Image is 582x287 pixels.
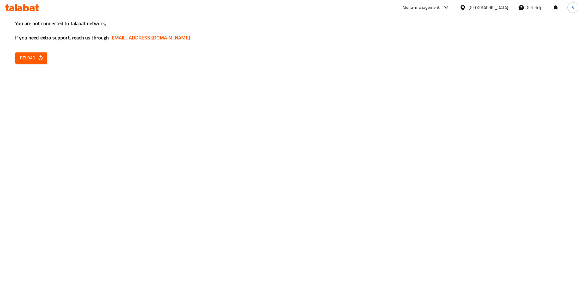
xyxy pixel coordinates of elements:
[15,52,47,64] button: Reload
[572,4,574,11] span: S
[403,4,440,11] div: Menu-management
[15,20,567,41] h3: You are not connected to talabat network, If you need extra support, reach us through
[20,54,42,62] span: Reload
[110,33,190,42] a: [EMAIL_ADDRESS][DOMAIN_NAME]
[468,4,508,11] div: [GEOGRAPHIC_DATA]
